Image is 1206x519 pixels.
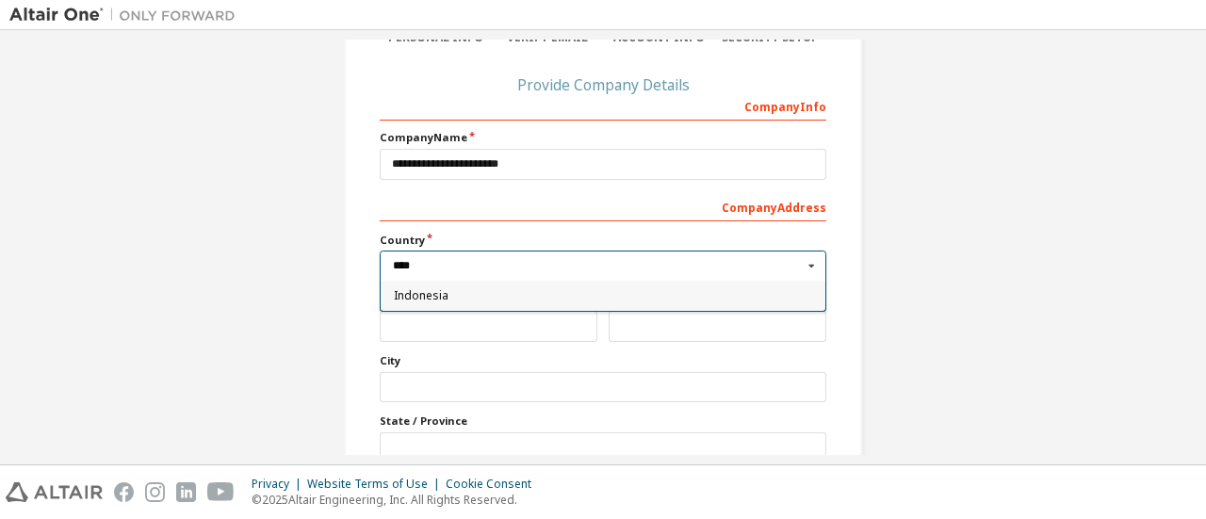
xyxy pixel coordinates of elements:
[380,79,826,90] div: Provide Company Details
[380,130,826,145] label: Company Name
[252,477,307,492] div: Privacy
[380,90,826,121] div: Company Info
[380,353,826,368] label: City
[307,477,446,492] div: Website Terms of Use
[380,233,826,248] label: Country
[394,290,813,301] span: Indonesia
[6,482,103,502] img: altair_logo.svg
[252,492,543,508] p: © 2025 Altair Engineering, Inc. All Rights Reserved.
[176,482,196,502] img: linkedin.svg
[9,6,245,24] img: Altair One
[114,482,134,502] img: facebook.svg
[446,477,543,492] div: Cookie Consent
[380,191,826,221] div: Company Address
[207,482,235,502] img: youtube.svg
[145,482,165,502] img: instagram.svg
[380,414,826,429] label: State / Province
